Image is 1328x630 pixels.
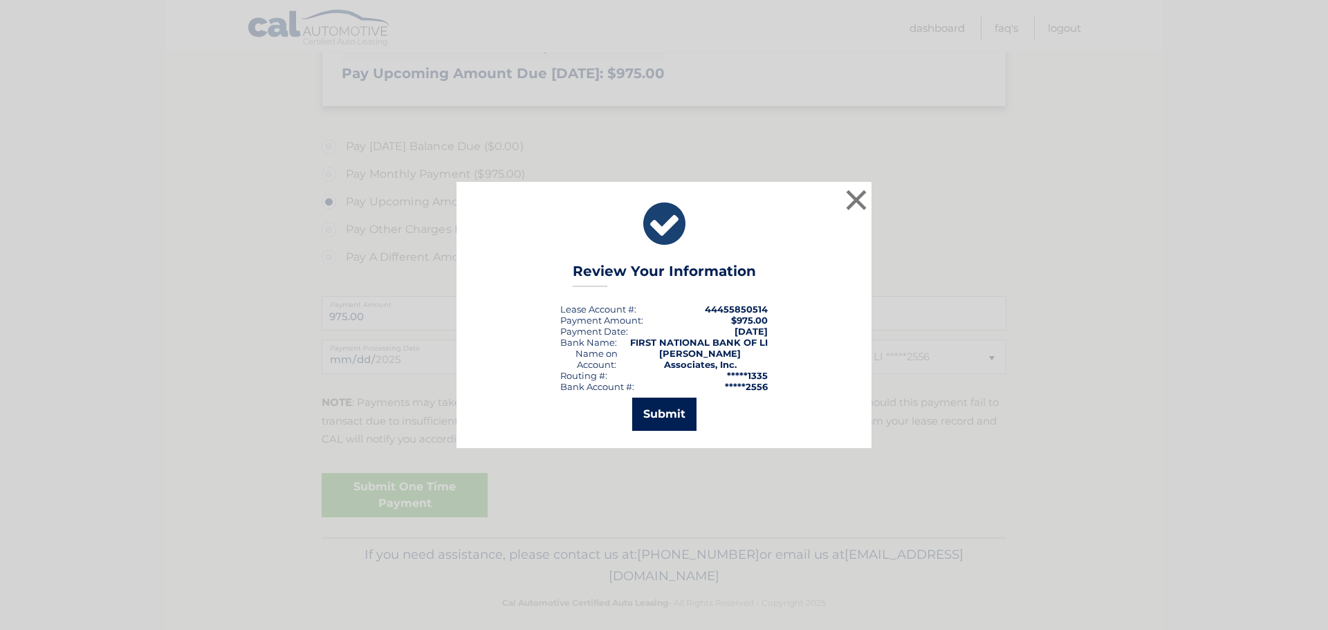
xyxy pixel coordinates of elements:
[632,398,697,431] button: Submit
[560,348,632,370] div: Name on Account:
[630,337,768,348] strong: FIRST NATIONAL BANK OF LI
[731,315,768,326] span: $975.00
[560,315,643,326] div: Payment Amount:
[560,326,628,337] div: :
[735,326,768,337] span: [DATE]
[560,304,636,315] div: Lease Account #:
[560,381,634,392] div: Bank Account #:
[573,263,756,287] h3: Review Your Information
[659,348,741,370] strong: [PERSON_NAME] Associates, Inc.
[842,186,870,214] button: ×
[560,337,617,348] div: Bank Name:
[560,370,607,381] div: Routing #:
[560,326,626,337] span: Payment Date
[705,304,768,315] strong: 44455850514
